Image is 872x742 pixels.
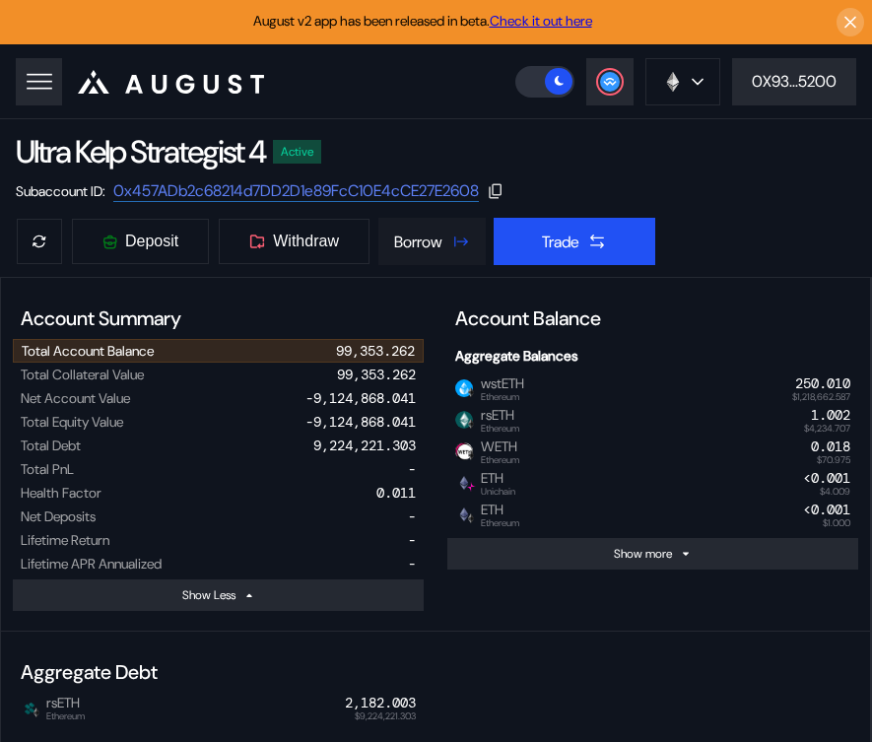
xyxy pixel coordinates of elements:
[21,437,81,454] div: Total Debt
[38,695,85,720] span: rsETH
[22,342,154,360] div: Total Account Balance
[481,424,519,434] span: Ethereum
[542,232,579,252] div: Trade
[494,218,655,265] button: Trade
[792,392,850,402] span: $1,218,662.587
[811,407,850,424] div: 1.002
[473,502,519,527] span: ETH
[408,507,416,525] div: -
[795,375,850,392] div: 250.010
[803,470,850,487] div: <0.001
[355,711,416,721] span: $9,224,221.303
[394,232,442,252] div: Borrow
[455,411,473,429] img: rseth.png
[473,375,524,401] span: wstETH
[16,131,265,172] div: Ultra Kelp Strategist 4
[305,413,416,431] div: -9,124,868.041
[481,518,519,528] span: Ethereum
[337,366,416,383] div: 99,353.262
[645,58,720,105] button: chain logo
[305,389,416,407] div: -9,124,868.041
[32,708,41,717] img: svg+xml,%3c
[473,470,515,496] span: ETH
[21,700,38,717] img: Icon___Dark.png
[473,438,519,464] span: WETH
[13,579,424,611] button: Show Less
[21,507,96,525] div: Net Deposits
[466,419,476,429] img: svg+xml,%3c
[408,460,416,478] div: -
[313,437,416,454] div: 9,224,221.303
[466,450,476,460] img: svg+xml,%3c
[811,438,850,455] div: 0.018
[817,455,850,465] span: $70.975
[21,366,144,383] div: Total Collateral Value
[823,518,850,528] span: $1.000
[820,487,850,497] span: $4.009
[21,484,101,502] div: Health Factor
[473,407,519,433] span: rsETH
[71,218,210,265] button: Deposit
[466,387,476,397] img: svg+xml,%3c
[218,218,370,265] button: Withdraw
[21,531,109,549] div: Lifetime Return
[481,392,524,402] span: Ethereum
[376,484,416,502] div: 0.011
[803,502,850,518] div: <0.001
[336,342,415,360] div: 99,353.262
[614,546,672,562] div: Show more
[662,71,684,93] img: chain logo
[455,442,473,460] img: weth_2.jpg
[455,506,473,523] img: ethereum.png
[21,460,74,478] div: Total PnL
[13,651,424,693] div: Aggregate Debt
[752,71,837,92] div: 0X93...5200
[46,711,85,721] span: Ethereum
[455,379,473,397] img: wstETH.png
[490,12,592,30] a: Check it out here
[408,531,416,549] div: -
[455,474,473,492] img: ethereum.png
[378,218,486,265] button: Borrow
[21,389,130,407] div: Net Account Value
[113,180,479,202] a: 0x457ADb2c68214d7DD2D1e89FcC10E4cCE27E2608
[21,413,123,431] div: Total Equity Value
[253,12,592,30] span: August v2 app has been released in beta.
[408,555,416,573] div: -
[466,513,476,523] img: svg+xml,%3c
[273,233,339,250] span: Withdraw
[804,424,850,434] span: $4,234.707
[481,487,515,497] span: Unichain
[281,145,313,159] div: Active
[447,538,858,570] button: Show more
[732,58,856,105] button: 0X93...5200
[13,298,424,339] div: Account Summary
[466,482,476,492] img: svg%3e
[16,182,105,200] div: Subaccount ID:
[447,298,858,339] div: Account Balance
[125,233,178,250] span: Deposit
[21,555,162,573] div: Lifetime APR Annualized
[182,587,235,603] div: Show Less
[345,695,416,711] div: 2,182.003
[447,339,858,372] div: Aggregate Balances
[481,455,519,465] span: Ethereum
